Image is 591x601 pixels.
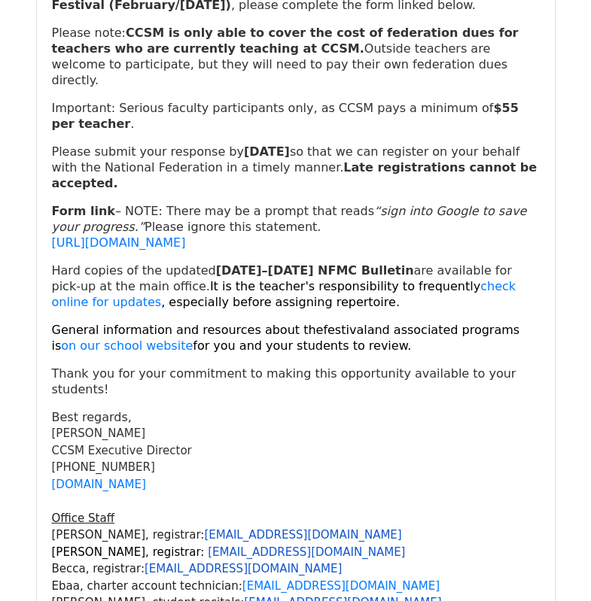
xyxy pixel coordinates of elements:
a: [DOMAIN_NAME] [52,478,146,491]
span: for you and your students to review. [193,338,411,353]
u: Office Staff [52,511,114,525]
em: “sign into Google to save your progress.” [52,204,527,234]
a: [URL][DOMAIN_NAME] [52,235,186,250]
p: Best regards, [52,409,540,425]
p: Hard copies of the updated are available for pick-up at the main office. [52,263,540,310]
font: [PERSON_NAME], registrar: [52,528,205,542]
div: [PERSON_NAME] [52,425,540,442]
a: [EMAIL_ADDRESS][DOMAIN_NAME] [242,579,440,593]
p: Important: Serious faculty participants only, as CCSM pays a minimum of . [52,100,540,132]
span: [PERSON_NAME], registrar: [52,545,205,559]
strong: Form link [52,204,115,218]
a: on our school website [61,338,193,353]
p: Please note: Outside teachers are welcome to participate, but they will need to pay their own fed... [52,25,540,88]
p: Thank you for your commitment to making this opportunity available to your students! [52,366,540,397]
a: [EMAIL_ADDRESS][DOMAIN_NAME] [204,528,401,542]
a: check online for updates [52,279,516,309]
span: General information and resources about the [52,323,324,337]
strong: Late registrations cannot be accepted. [52,160,538,190]
a: [EMAIL_ADDRESS][DOMAIN_NAME] [208,545,405,559]
div: Becca, registrar: [52,560,540,578]
span: and associated programs is [52,323,520,353]
strong: [DATE]–[DATE] NFMC Bulletin [216,263,414,278]
p: Please submit your response by so that we can register on your behalf with the National Federatio... [52,144,540,191]
strong: CCSM is only able to cover the cost of federation dues for teachers who are currently teaching at... [52,26,519,56]
strong: [DATE] [244,144,290,159]
a: [EMAIL_ADDRESS][DOMAIN_NAME] [145,562,342,575]
strong: $55 per teacher [52,101,519,131]
span: festival [323,323,367,337]
font: It is the teacher's responsibility to frequently , especially before assigning repertoire. [52,279,516,309]
font: Ebaa, charter account technician: [52,579,440,593]
p: – NOTE: There may be a prompt that reads Please ignore this statement. [52,203,540,250]
iframe: Chat Widget [516,529,591,601]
